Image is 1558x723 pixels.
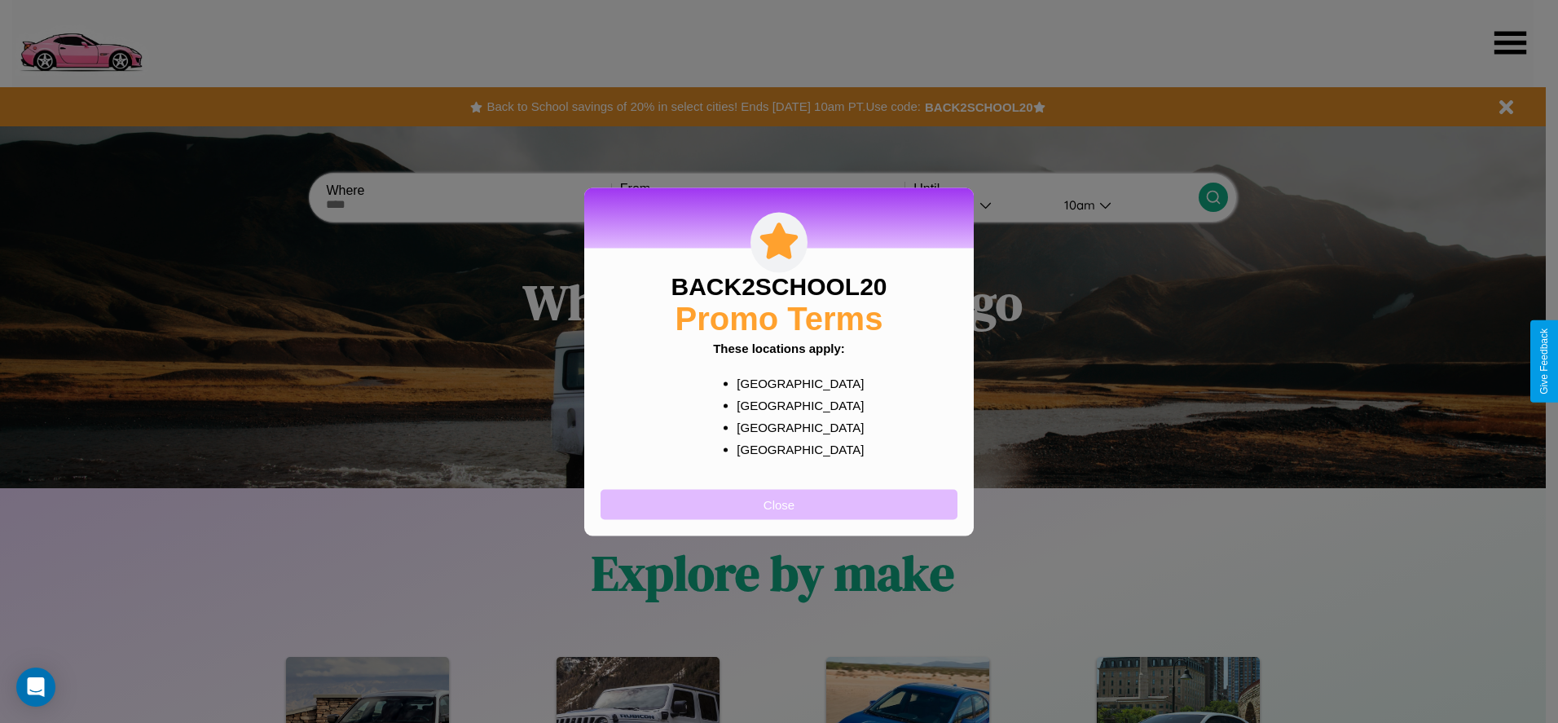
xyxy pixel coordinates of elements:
[16,668,55,707] div: Open Intercom Messenger
[601,489,957,519] button: Close
[737,394,853,416] p: [GEOGRAPHIC_DATA]
[671,272,887,300] h3: BACK2SCHOOL20
[676,300,883,337] h2: Promo Terms
[1538,328,1550,395] div: Give Feedback
[737,372,853,394] p: [GEOGRAPHIC_DATA]
[713,341,845,355] b: These locations apply:
[737,438,853,460] p: [GEOGRAPHIC_DATA]
[737,416,853,438] p: [GEOGRAPHIC_DATA]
